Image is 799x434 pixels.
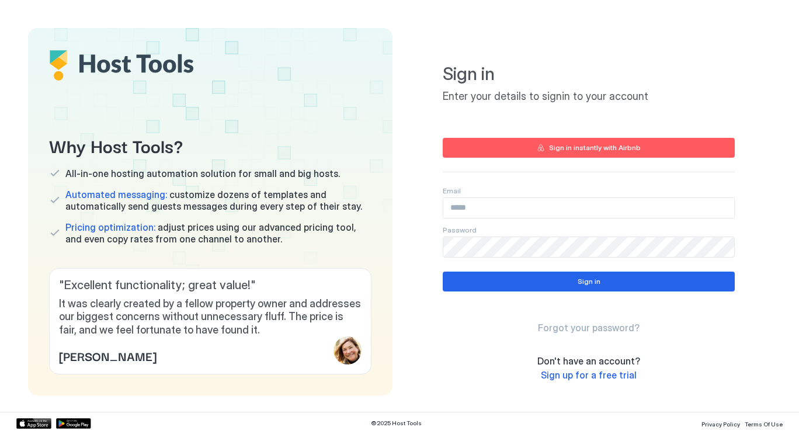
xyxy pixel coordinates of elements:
input: Input Field [443,237,734,257]
div: profile [334,336,362,364]
span: " Excellent functionality; great value! " [59,278,362,293]
div: Sign in [578,276,600,287]
span: Forgot your password? [538,322,640,334]
span: Sign in [443,63,735,85]
span: [PERSON_NAME] [59,347,157,364]
span: Privacy Policy [701,421,740,428]
button: Sign in instantly with Airbnb [443,138,735,158]
span: It was clearly created by a fellow property owner and addresses our biggest concerns without unne... [59,297,362,337]
a: Privacy Policy [701,417,740,429]
span: adjust prices using our advanced pricing tool, and even copy rates from one channel to another. [65,221,371,245]
a: Sign up for a free trial [541,369,637,381]
button: Sign in [443,272,735,291]
span: Email [443,186,461,195]
span: Password [443,225,477,234]
span: Terms Of Use [745,421,783,428]
span: Don't have an account? [537,355,640,367]
a: Forgot your password? [538,322,640,334]
span: Why Host Tools? [49,132,371,158]
span: customize dozens of templates and automatically send guests messages during every step of their s... [65,189,371,212]
span: Automated messaging: [65,189,167,200]
span: Pricing optimization: [65,221,155,233]
a: Google Play Store [56,418,91,429]
span: © 2025 Host Tools [371,419,422,427]
div: Sign in instantly with Airbnb [549,143,641,153]
a: App Store [16,418,51,429]
a: Terms Of Use [745,417,783,429]
span: Enter your details to signin to your account [443,90,735,103]
input: Input Field [443,198,734,218]
span: All-in-one hosting automation solution for small and big hosts. [65,168,340,179]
